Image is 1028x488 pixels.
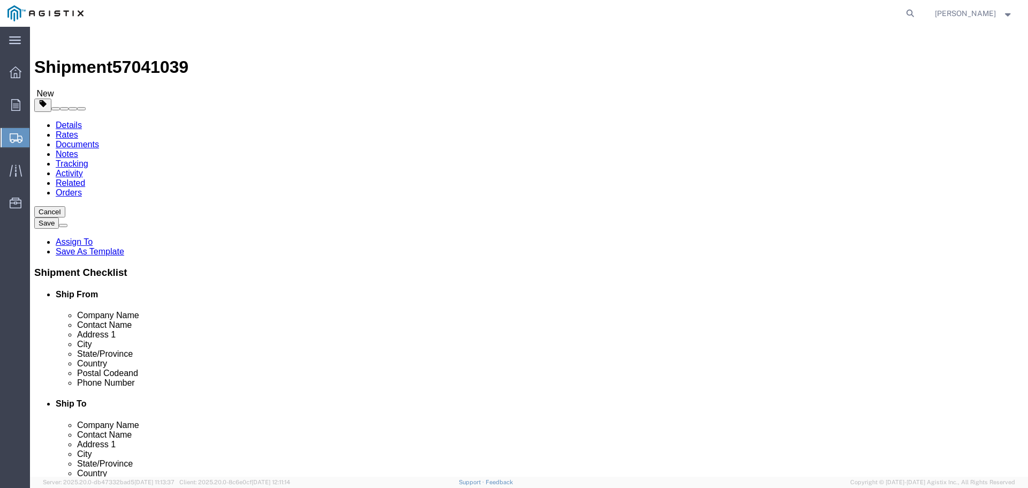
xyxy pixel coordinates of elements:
a: Support [459,479,486,485]
a: Feedback [486,479,513,485]
span: Copyright © [DATE]-[DATE] Agistix Inc., All Rights Reserved [850,478,1015,487]
span: Stephanie Fafalios-Beech [935,7,996,19]
button: [PERSON_NAME] [934,7,1014,20]
span: Client: 2025.20.0-8c6e0cf [179,479,290,485]
span: [DATE] 12:11:14 [252,479,290,485]
span: [DATE] 11:13:37 [134,479,175,485]
img: logo [7,5,84,21]
iframe: FS Legacy Container [30,27,1028,477]
span: Server: 2025.20.0-db47332bad5 [43,479,175,485]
